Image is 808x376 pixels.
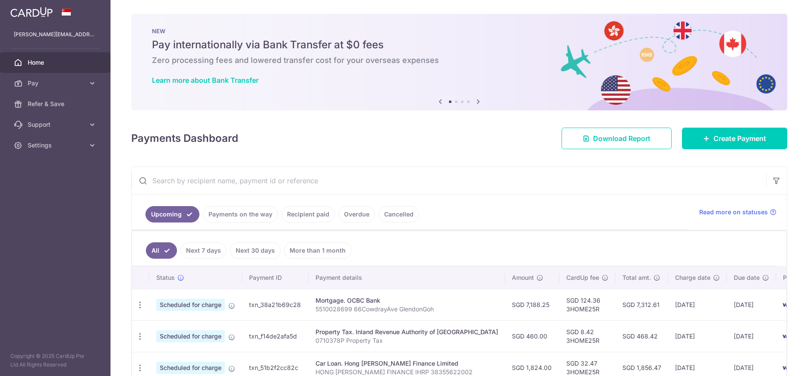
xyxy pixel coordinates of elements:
[242,266,309,289] th: Payment ID
[156,362,225,374] span: Scheduled for charge
[779,363,796,373] img: Bank Card
[28,58,85,67] span: Home
[281,206,335,222] a: Recipient paid
[152,76,259,85] a: Learn more about Bank Transfer
[28,141,85,150] span: Settings
[156,330,225,342] span: Scheduled for charge
[505,289,559,320] td: SGD 7,188.25
[379,206,419,222] a: Cancelled
[152,38,767,52] h5: Pay internationally via Bank Transfer at $0 fees
[284,242,351,259] a: More than 1 month
[668,289,727,320] td: [DATE]
[156,273,175,282] span: Status
[559,320,615,352] td: SGD 8.42 3HOME25R
[132,167,766,194] input: Search by recipient name, payment id or reference
[727,289,776,320] td: [DATE]
[682,128,787,149] a: Create Payment
[593,133,650,144] span: Download Report
[675,273,710,282] span: Charge date
[152,55,767,66] h6: Zero processing fees and lowered transfer cost for your overseas expenses
[713,133,766,144] span: Create Payment
[566,273,599,282] span: CardUp fee
[622,273,651,282] span: Total amt.
[727,320,776,352] td: [DATE]
[699,208,768,216] span: Read more on statuses
[28,79,85,88] span: Pay
[146,242,177,259] a: All
[779,331,796,342] img: Bank Card
[316,305,498,313] p: 5510028699 66CowdrayAve GlendonGoh
[699,208,776,216] a: Read more on statuses
[316,336,498,345] p: 0710378P Property Tax
[156,299,225,311] span: Scheduled for charge
[203,206,278,222] a: Payments on the way
[309,266,505,289] th: Payment details
[131,131,238,146] h4: Payments Dashboard
[338,206,375,222] a: Overdue
[242,320,309,352] td: txn_f14de2afa5d
[131,14,787,110] img: Bank transfer banner
[615,320,668,352] td: SGD 468.42
[562,128,672,149] a: Download Report
[734,273,760,282] span: Due date
[14,30,97,39] p: [PERSON_NAME][EMAIL_ADDRESS][DOMAIN_NAME]
[779,300,796,310] img: Bank Card
[152,28,767,34] p: NEW
[505,320,559,352] td: SGD 460.00
[615,289,668,320] td: SGD 7,312.61
[28,120,85,129] span: Support
[28,100,85,108] span: Refer & Save
[316,359,498,368] div: Car Loan. Hong [PERSON_NAME] Finance Limited
[668,320,727,352] td: [DATE]
[180,242,227,259] a: Next 7 days
[242,289,309,320] td: txn_38a21b69c28
[316,296,498,305] div: Mortgage. OCBC Bank
[559,289,615,320] td: SGD 124.36 3HOME25R
[512,273,534,282] span: Amount
[316,328,498,336] div: Property Tax. Inland Revenue Authority of [GEOGRAPHIC_DATA]
[10,7,53,17] img: CardUp
[145,206,199,222] a: Upcoming
[230,242,281,259] a: Next 30 days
